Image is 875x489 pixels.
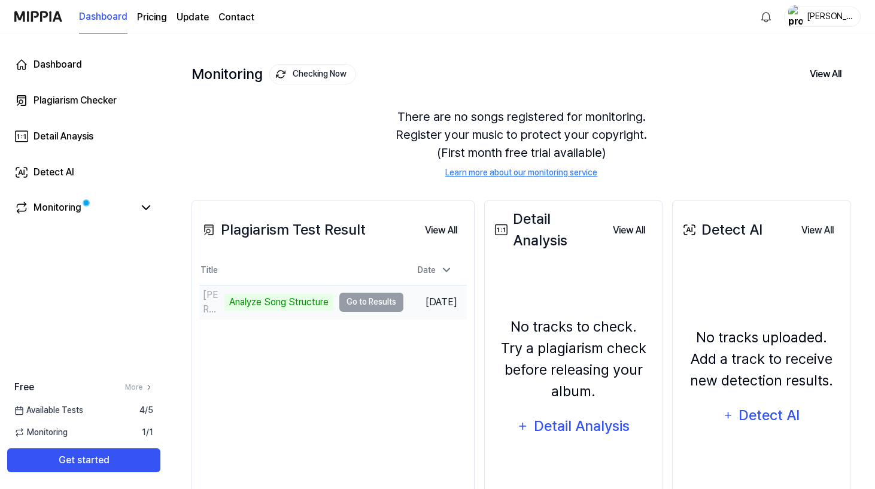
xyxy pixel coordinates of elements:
[14,380,34,394] span: Free
[788,5,803,29] img: profile
[14,201,134,215] a: Monitoring
[603,218,655,242] button: View All
[792,218,843,242] button: View All
[403,285,467,319] td: [DATE]
[14,404,83,417] span: Available Tests
[224,294,333,311] div: Analyze Song Structure
[715,401,809,430] button: Detect AI
[7,122,160,151] a: Detail Anaysis
[492,316,655,402] div: No tracks to check. Try a plagiarism check before releasing your album.
[800,62,851,87] button: View All
[34,57,82,72] div: Dashboard
[34,201,81,215] div: Monitoring
[509,412,637,441] button: Detail Analysis
[142,426,153,439] span: 1 / 1
[413,260,457,280] div: Date
[125,382,153,393] a: More
[7,158,160,187] a: Detect AI
[680,219,762,241] div: Detect AI
[784,7,861,27] button: profile[PERSON_NAME]
[199,219,366,241] div: Plagiarism Test Result
[680,327,843,391] div: No tracks uploaded. Add a track to receive new detection results.
[269,64,356,84] button: Checking Now
[533,415,630,438] div: Detail Analysis
[806,10,853,23] div: [PERSON_NAME]
[177,10,209,25] a: Update
[218,10,254,25] a: Contact
[203,288,221,317] div: [PERSON_NAME] [PERSON_NAME]？
[34,129,93,144] div: Detail Anaysis
[737,404,801,427] div: Detect AI
[7,448,160,472] button: Get started
[79,1,127,34] a: Dashboard
[137,10,167,25] a: Pricing
[415,218,467,242] button: View All
[139,404,153,417] span: 4 / 5
[34,165,74,180] div: Detect AI
[7,50,160,79] a: Dashboard
[759,10,773,24] img: 알림
[14,426,68,439] span: Monitoring
[192,64,356,84] div: Monitoring
[199,256,403,285] th: Title
[492,208,604,251] div: Detail Analysis
[192,93,851,193] div: There are no songs registered for monitoring. Register your music to protect your copyright. (Fir...
[445,166,597,179] a: Learn more about our monitoring service
[276,69,285,79] img: monitoring Icon
[34,93,117,108] div: Plagiarism Checker
[7,86,160,115] a: Plagiarism Checker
